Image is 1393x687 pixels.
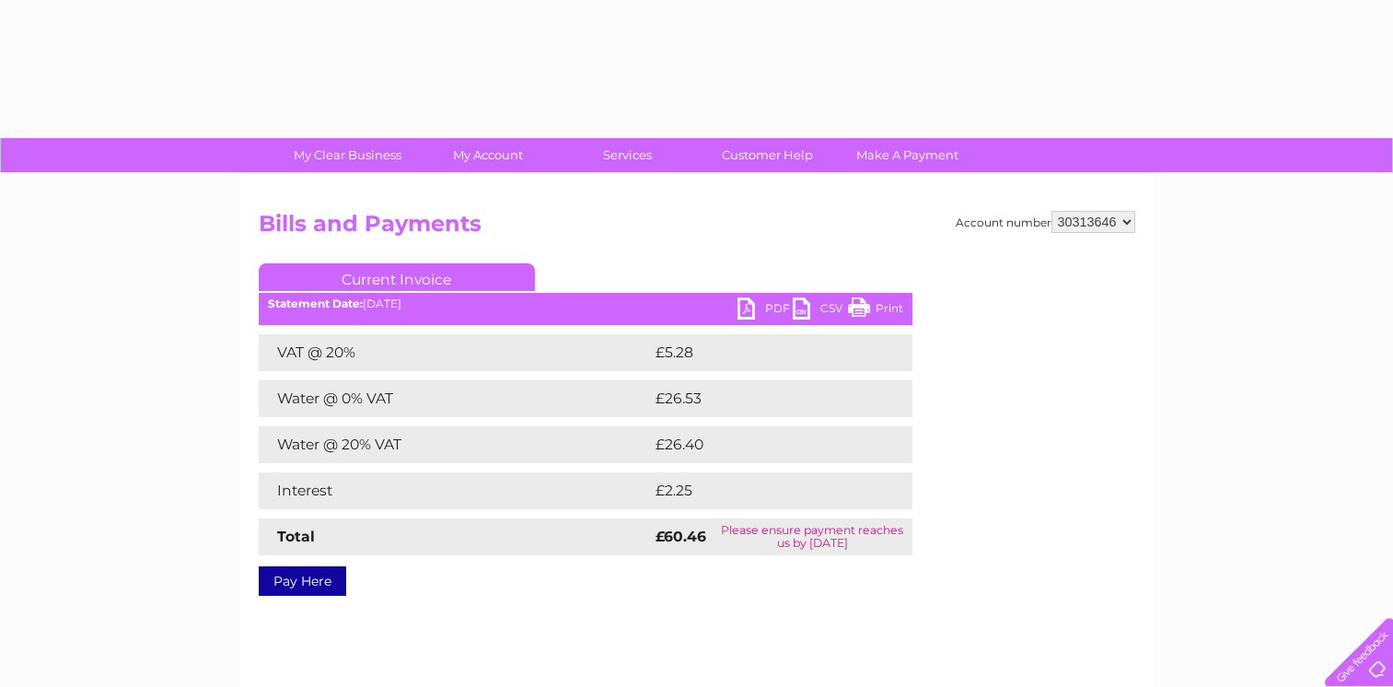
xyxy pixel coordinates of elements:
[651,472,869,509] td: £2.25
[713,518,911,555] td: Please ensure payment reaches us by [DATE]
[956,211,1135,233] div: Account number
[551,138,703,172] a: Services
[259,426,651,463] td: Water @ 20% VAT
[259,472,651,509] td: Interest
[656,528,706,545] strong: £60.46
[259,566,346,596] a: Pay Here
[412,138,563,172] a: My Account
[259,334,651,371] td: VAT @ 20%
[651,334,869,371] td: £5.28
[259,380,651,417] td: Water @ 0% VAT
[691,138,843,172] a: Customer Help
[737,297,793,324] a: PDF
[793,297,848,324] a: CSV
[259,297,912,310] div: [DATE]
[259,211,1135,246] h2: Bills and Payments
[268,297,363,310] b: Statement Date:
[651,426,876,463] td: £26.40
[259,263,535,291] a: Current Invoice
[277,528,315,545] strong: Total
[848,297,903,324] a: Print
[272,138,424,172] a: My Clear Business
[831,138,983,172] a: Make A Payment
[651,380,875,417] td: £26.53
